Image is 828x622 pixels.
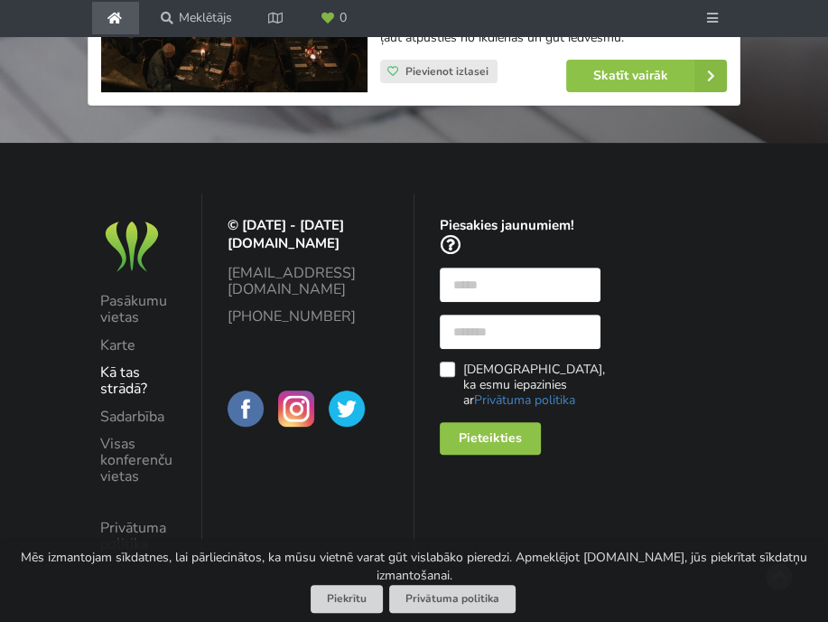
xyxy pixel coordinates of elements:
a: Karte [100,337,177,353]
a: Privātuma politika [389,585,516,613]
span: 0 [340,12,347,24]
a: Meklētājs [148,2,245,34]
button: Piekrītu [311,585,383,613]
div: Pieteikties [440,422,541,455]
a: Pasākumu vietas [100,293,177,326]
a: Privātuma politika [100,520,177,553]
a: Sadarbība [100,409,177,425]
label: [DEMOGRAPHIC_DATA], ka esmu iepazinies ar [440,362,605,408]
p: © [DATE] - [DATE] [DOMAIN_NAME] [228,217,389,252]
a: [PHONE_NUMBER] [228,308,389,325]
img: Baltic Meeting Rooms [100,217,163,276]
p: Piesakies jaunumiem! [440,217,601,255]
img: BalticMeetingRooms on Instagram [278,391,314,427]
a: [EMAIL_ADDRESS][DOMAIN_NAME] [228,265,389,298]
a: Privātuma politika [473,391,574,409]
img: BalticMeetingRooms on Facebook [228,391,264,427]
a: Skatīt vairāk [566,60,727,92]
span: Pievienot izlasei [405,64,488,79]
a: Visas konferenču vietas [100,436,177,485]
img: BalticMeetingRooms on Twitter [329,391,365,427]
a: Kā tas strādā? [100,364,177,398]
